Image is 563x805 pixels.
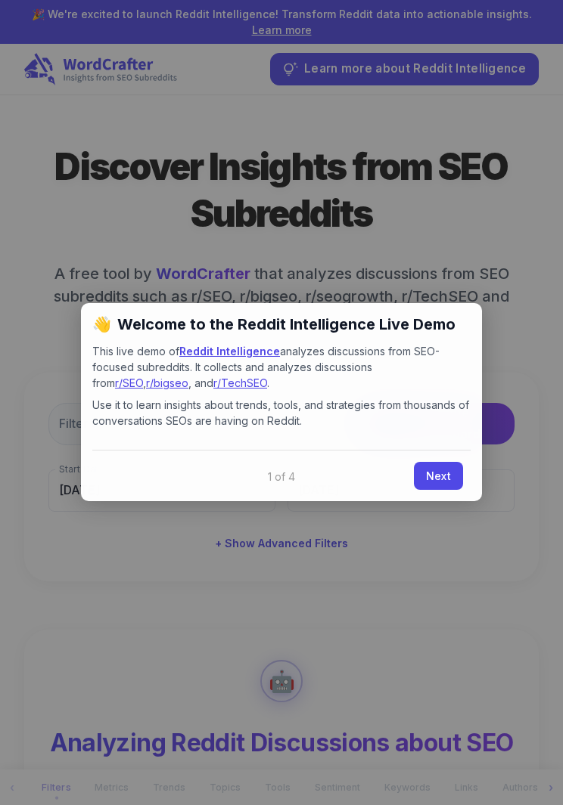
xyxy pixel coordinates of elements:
a: Reddit Intelligence [179,345,280,358]
p: Use it to learn insights about trends, tools, and strategies from thousands of conversations SEOs... [92,397,471,429]
a: r/SEO [115,376,143,389]
p: This live demo of analyzes discussions from SEO-focused subreddits. It collects and analyzes disc... [92,343,471,391]
span: 👋 [92,314,112,335]
a: r/TechSEO [213,376,267,389]
a: Next [414,462,463,490]
a: r/bigseo [146,376,188,389]
h2: Welcome to the Reddit Intelligence Live Demo [92,314,471,334]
